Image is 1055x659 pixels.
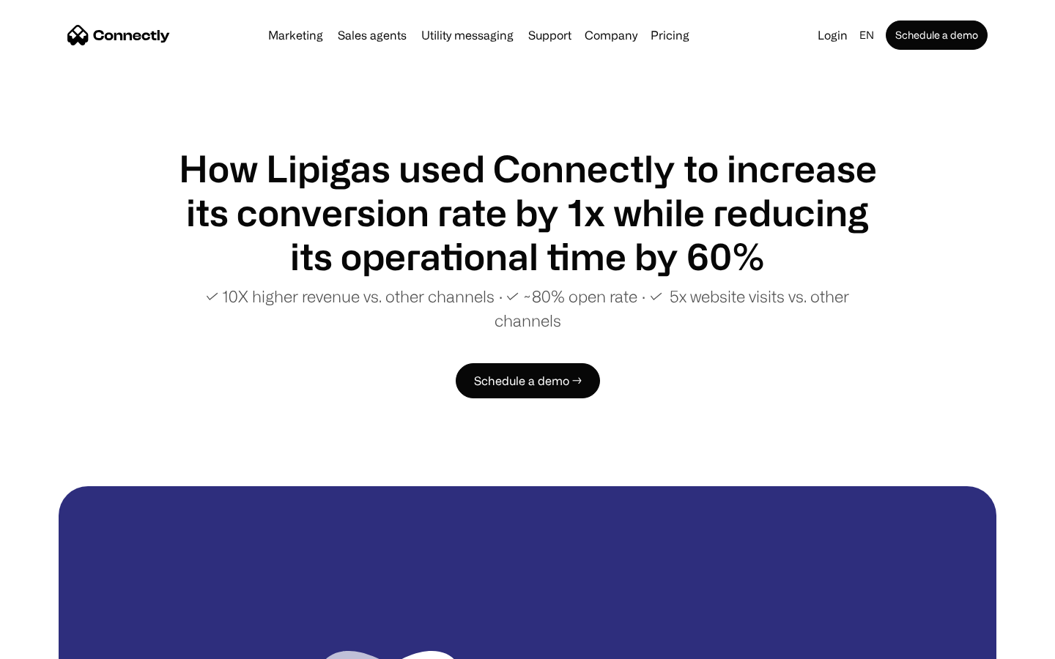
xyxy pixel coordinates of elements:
a: Marketing [262,29,329,41]
div: Company [585,25,637,45]
h1: How Lipigas used Connectly to increase its conversion rate by 1x while reducing its operational t... [176,146,879,278]
a: Schedule a demo → [456,363,600,398]
a: Login [812,25,854,45]
a: Schedule a demo [886,21,988,50]
p: ✓ 10X higher revenue vs. other channels ∙ ✓ ~80% open rate ∙ ✓ 5x website visits vs. other channels [176,284,879,332]
aside: Language selected: English [15,632,88,654]
a: Pricing [645,29,695,41]
a: Support [522,29,577,41]
div: en [859,25,874,45]
a: Utility messaging [415,29,519,41]
ul: Language list [29,633,88,654]
a: Sales agents [332,29,412,41]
